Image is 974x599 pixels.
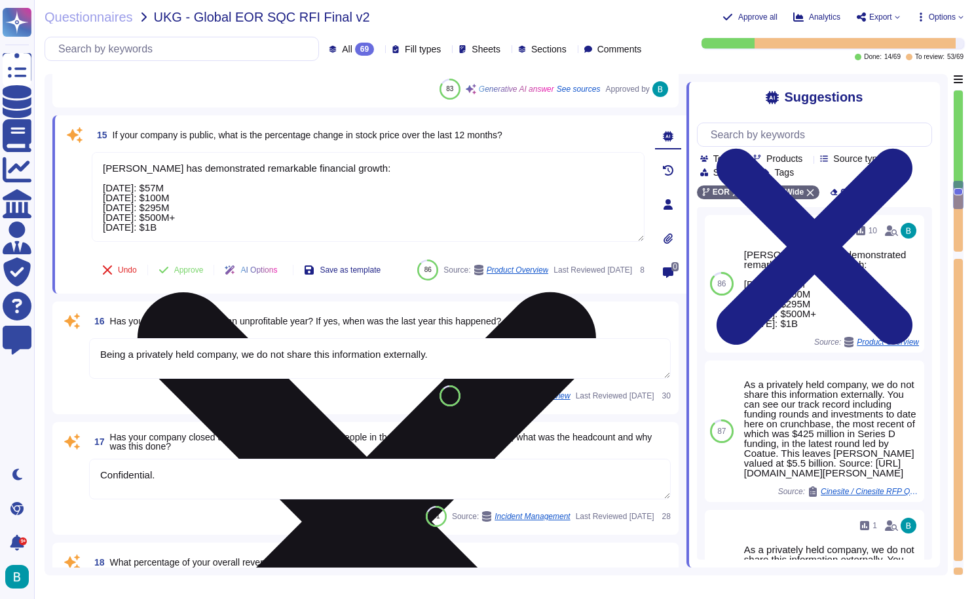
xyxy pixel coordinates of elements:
span: 18 [89,558,105,567]
span: 30 [660,392,671,400]
span: 16 [89,317,105,326]
img: user [901,518,916,533]
span: See sources [557,85,601,93]
textarea: [PERSON_NAME] has demonstrated remarkable financial growth: [DATE]: $57M [DATE]: $100M [DATE]: $2... [92,152,645,242]
img: user [901,223,916,239]
span: Questionnaires [45,10,133,24]
div: As a privately held company, we do not share this information externally. You can see our track r... [744,379,919,478]
span: UKG - Global EOR SQC RFI Final v2 [154,10,370,24]
span: 14 / 69 [884,54,901,60]
span: 87 [446,392,453,399]
span: 86 [717,280,726,288]
div: 9+ [19,537,27,545]
span: 15 [92,130,107,140]
div: 69 [355,43,374,56]
span: Approve all [738,13,777,21]
img: user [652,81,668,97]
span: 1 [872,522,877,530]
img: user [5,565,29,589]
span: 86 [424,266,432,273]
span: 81 [432,512,440,520]
span: 28 [660,512,671,520]
span: To review: [915,54,945,60]
span: Sheets [472,45,500,54]
span: Fill types [405,45,441,54]
span: 83 [446,85,453,92]
span: Export [869,13,892,21]
span: 53 / 69 [947,54,964,60]
span: Comments [597,45,642,54]
span: Done: [864,54,882,60]
span: If your company is public, what is the percentage change in stock price over the last 12 months? [113,130,502,140]
span: Analytics [809,13,840,21]
span: Approved by [605,85,649,93]
input: Search by keywords [704,123,931,146]
span: 87 [717,427,726,435]
span: Source: [778,486,919,497]
span: 17 [89,437,105,446]
button: Analytics [793,12,840,22]
span: Cinesite / Cinesite RFP Questions and Responses [PERSON_NAME] [821,488,919,495]
button: user [3,562,38,591]
span: 8 [637,266,645,274]
span: Generative AI answer [479,85,554,93]
span: All [342,45,352,54]
textarea: Confidential. [89,459,671,499]
span: Options [929,13,956,21]
input: Search by keywords [52,37,318,60]
span: 0 [671,262,679,271]
textarea: Being a privately held company, we do not share this information externally. [89,338,671,379]
button: Approve all [722,12,777,22]
span: Sections [531,45,567,54]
